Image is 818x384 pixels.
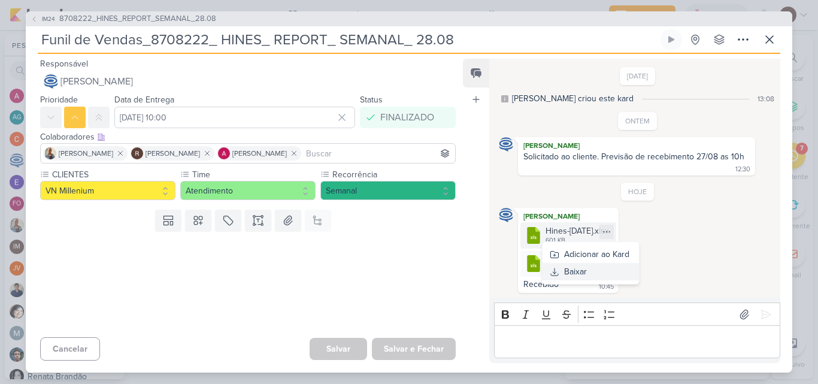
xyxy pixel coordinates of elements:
[40,59,88,69] label: Responsável
[520,222,616,248] div: Hines-Agosto-01-27.xlsx
[543,263,639,280] button: Baixar
[40,337,100,361] button: Cancelar
[564,248,629,261] div: Adicionar ao Kard
[494,303,780,326] div: Editor toolbar
[499,208,513,222] img: Caroline Traven De Andrade
[191,168,316,181] label: Time
[520,210,616,222] div: [PERSON_NAME]
[666,35,676,44] div: Ligar relógio
[380,110,434,125] div: FINALIZADO
[546,225,609,237] div: Hines-[DATE].xlsx
[59,148,113,159] span: [PERSON_NAME]
[114,107,355,128] input: Select a date
[51,168,175,181] label: CLIENTES
[599,282,614,292] div: 10:45
[44,74,58,89] img: Caroline Traven De Andrade
[218,147,230,159] img: Alessandra Gomes
[512,92,634,105] div: [PERSON_NAME] criou este kard
[38,29,658,50] input: Kard Sem Título
[146,148,200,159] span: [PERSON_NAME]
[360,95,383,105] label: Status
[60,74,133,89] span: [PERSON_NAME]
[40,181,175,200] button: VN Millenium
[543,246,639,263] button: Adicionar ao Kard
[523,279,559,289] div: Recebido
[494,325,780,358] div: Editor editing area: main
[360,107,456,128] button: FINALIZADO
[520,251,616,277] div: Hines-Agosto-20-27.xlsx
[40,71,456,92] button: [PERSON_NAME]
[758,93,774,104] div: 13:08
[499,137,513,152] img: Caroline Traven De Andrade
[546,236,609,246] div: 601 KB
[131,147,143,159] img: Rafael Dornelles
[320,181,456,200] button: Semanal
[44,147,56,159] img: Iara Santos
[735,165,750,174] div: 12:30
[232,148,287,159] span: [PERSON_NAME]
[304,146,453,161] input: Buscar
[114,95,174,105] label: Data de Entrega
[564,265,587,278] div: Baixar
[520,140,753,152] div: [PERSON_NAME]
[40,95,78,105] label: Prioridade
[331,168,456,181] label: Recorrência
[180,181,316,200] button: Atendimento
[40,131,456,143] div: Colaboradores
[523,152,744,162] div: Solicitado ao cliente. Previsão de recebimento 27/08 as 10h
